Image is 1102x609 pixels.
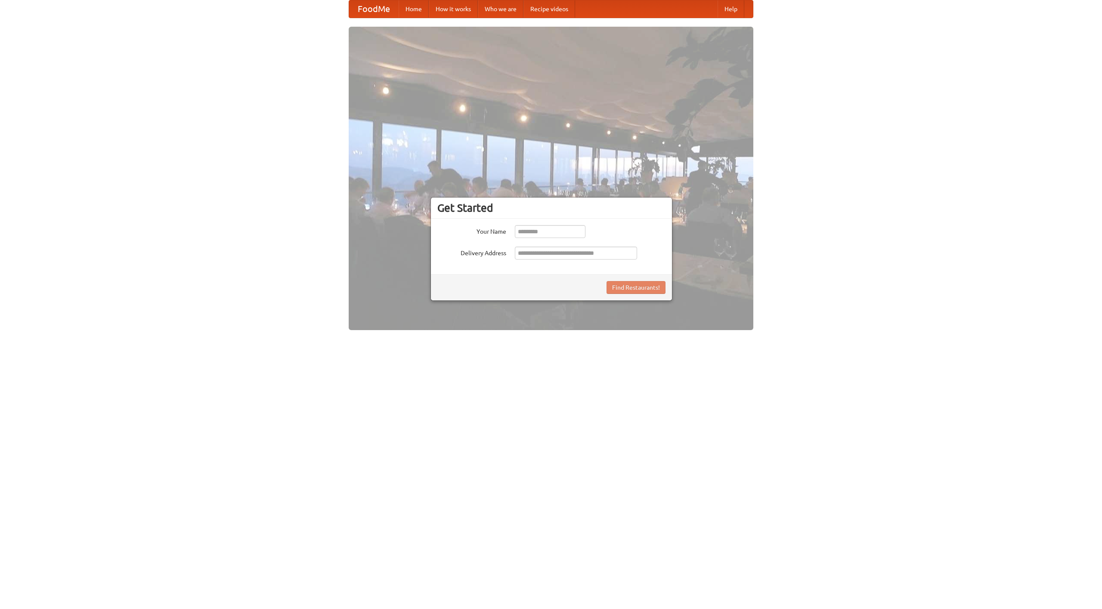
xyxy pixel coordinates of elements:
a: FoodMe [349,0,399,18]
a: Who we are [478,0,523,18]
a: How it works [429,0,478,18]
label: Your Name [437,225,506,236]
button: Find Restaurants! [607,281,666,294]
a: Home [399,0,429,18]
h3: Get Started [437,201,666,214]
a: Recipe videos [523,0,575,18]
label: Delivery Address [437,247,506,257]
a: Help [718,0,744,18]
